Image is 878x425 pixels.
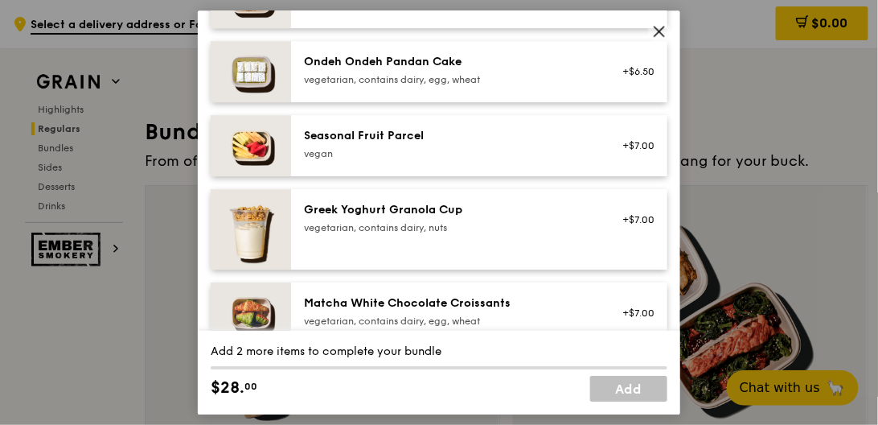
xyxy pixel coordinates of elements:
[590,376,667,402] a: Add
[244,380,257,393] span: 00
[211,344,667,360] div: Add 2 more items to complete your bundle
[304,295,593,312] div: Matcha White Chocolate Croissants
[211,376,244,400] span: $28.
[304,73,593,86] div: vegetarian, contains dairy, egg, wheat
[612,213,654,226] div: +$7.00
[211,283,291,344] img: daily_normal_Matcha_White_Chocolate_Croissants-HORZ.jpg
[211,41,291,102] img: daily_normal_Ondeh_Ondeh_Pandan_Cake-HORZ.jpg
[304,147,593,160] div: vegan
[612,139,654,152] div: +$7.00
[211,189,291,270] img: daily_normal_Greek_Yoghurt_Granola_Cup.jpeg
[304,54,593,70] div: Ondeh Ondeh Pandan Cake
[304,221,593,234] div: vegetarian, contains dairy, nuts
[304,202,593,218] div: Greek Yoghurt Granola Cup
[304,128,593,144] div: Seasonal Fruit Parcel
[612,65,654,78] div: +$6.50
[612,307,654,320] div: +$7.00
[304,315,593,328] div: vegetarian, contains dairy, egg, wheat
[211,115,291,176] img: daily_normal_Seasonal_Fruit_Parcel__Horizontal_.jpg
